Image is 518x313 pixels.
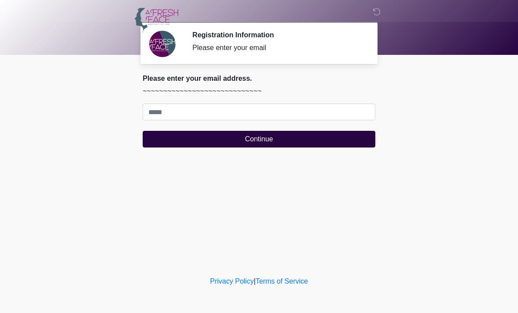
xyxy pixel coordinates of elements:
div: Please enter your email [192,43,362,53]
p: ~~~~~~~~~~~~~~~~~~~~~~~~~~~~~ [143,86,375,97]
button: Continue [143,131,375,148]
h2: Please enter your email address. [143,74,375,83]
a: Privacy Policy [210,277,254,285]
a: Terms of Service [255,277,308,285]
a: | [254,277,255,285]
img: A Fresh Face Aesthetics Inc Logo [134,7,179,33]
img: Agent Avatar [149,31,176,57]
